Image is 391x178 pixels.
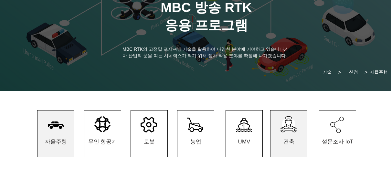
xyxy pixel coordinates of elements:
[270,110,307,157] a: 건축
[45,138,67,145] span: 자율주행
[315,69,339,76] a: 기술
[319,110,356,157] a: 설문조사 IoT
[370,69,388,75] span: 자율주행
[144,138,155,145] span: 로봇
[238,139,250,145] span: UMV
[349,69,358,75] span: 신청
[283,138,294,145] span: 건축
[190,138,201,145] span: 농업
[322,69,332,75] span: 기술
[226,110,263,157] a: UMV
[84,110,121,157] a: 무인 항공기
[88,138,117,145] span: 무인 항공기
[131,110,168,157] a: 로봇
[340,69,367,76] a: 신청
[322,138,353,145] span: 설문조사 IoT
[122,47,288,58] span: 4차 산업의 문을 여는 시네렉스가 되기 위해 점차 적용 분야를 확장해 나가겠습니다.
[317,150,391,178] iframe: Wix 채팅
[177,110,214,157] a: 농업
[338,69,341,75] span: >
[37,110,74,157] a: 자율주행
[365,69,367,75] span: >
